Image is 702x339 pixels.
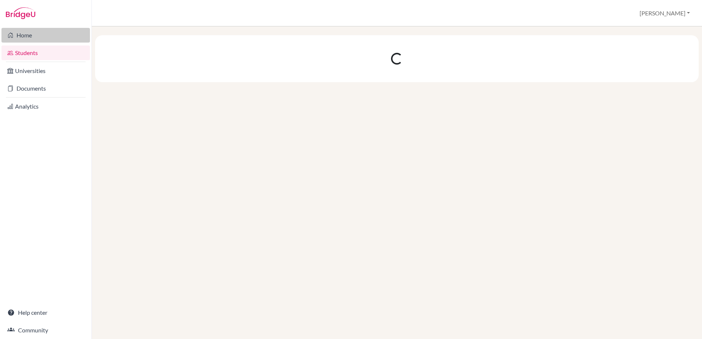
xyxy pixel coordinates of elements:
[636,6,693,20] button: [PERSON_NAME]
[1,81,90,96] a: Documents
[1,99,90,114] a: Analytics
[6,7,35,19] img: Bridge-U
[1,63,90,78] a: Universities
[1,28,90,43] a: Home
[1,323,90,338] a: Community
[1,305,90,320] a: Help center
[1,45,90,60] a: Students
